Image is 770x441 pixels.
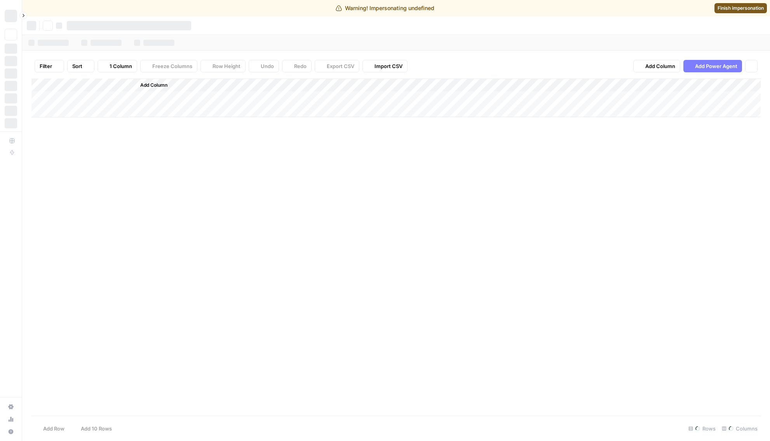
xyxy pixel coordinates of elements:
[67,60,94,72] button: Sort
[719,422,761,435] div: Columns
[362,60,408,72] button: Import CSV
[213,62,240,70] span: Row Height
[152,62,192,70] span: Freeze Columns
[261,62,274,70] span: Undo
[5,401,17,413] a: Settings
[81,425,112,432] span: Add 10 Rows
[98,60,137,72] button: 1 Column
[31,422,69,435] button: Add Row
[685,422,719,435] div: Rows
[336,4,434,12] div: Warning! Impersonating undefined
[130,80,171,90] button: Add Column
[43,425,64,432] span: Add Row
[5,425,17,438] button: Help + Support
[695,62,737,70] span: Add Power Agent
[140,82,167,89] span: Add Column
[140,60,197,72] button: Freeze Columns
[683,60,742,72] button: Add Power Agent
[327,62,354,70] span: Export CSV
[315,60,359,72] button: Export CSV
[375,62,402,70] span: Import CSV
[69,422,117,435] button: Add 10 Rows
[294,62,307,70] span: Redo
[249,60,279,72] button: Undo
[200,60,246,72] button: Row Height
[40,62,52,70] span: Filter
[633,60,680,72] button: Add Column
[5,413,17,425] a: Usage
[72,62,82,70] span: Sort
[645,62,675,70] span: Add Column
[282,60,312,72] button: Redo
[714,3,767,13] a: Finish impersonation
[110,62,132,70] span: 1 Column
[718,5,764,12] span: Finish impersonation
[35,60,64,72] button: Filter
